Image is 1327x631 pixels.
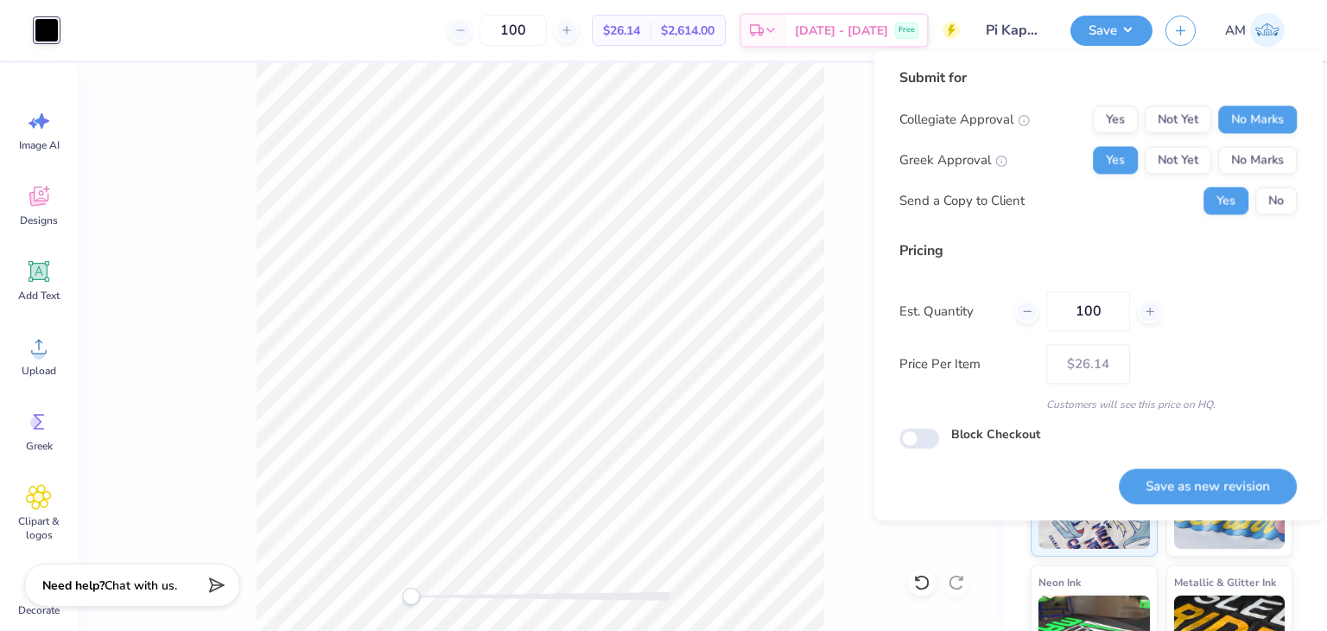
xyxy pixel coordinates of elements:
img: Abhinav Mohan [1250,13,1285,48]
span: $26.14 [603,22,640,40]
button: Yes [1203,187,1248,214]
span: Free [898,24,915,36]
div: Send a Copy to Client [899,191,1025,211]
label: Est. Quantity [899,302,1002,322]
div: Submit for [899,67,1297,88]
button: Not Yet [1145,146,1211,174]
button: Yes [1093,146,1138,174]
div: Collegiate Approval [899,110,1030,129]
span: Add Text [18,289,60,303]
button: No Marks [1218,105,1297,133]
div: Accessibility label [403,588,420,605]
span: Metallic & Glitter Ink [1174,573,1276,591]
span: AM [1225,21,1246,41]
a: AM [1217,13,1292,48]
div: Customers will see this price on HQ. [899,397,1297,412]
span: $2,614.00 [661,22,714,40]
input: – – [1046,291,1130,331]
label: Price Per Item [899,354,1033,374]
span: Decorate [18,603,60,617]
span: [DATE] - [DATE] [795,22,888,40]
span: Clipart & logos [10,514,67,542]
div: Pricing [899,240,1297,261]
button: Save [1070,16,1152,46]
span: Greek [26,439,53,453]
div: Greek Approval [899,150,1007,170]
button: Yes [1093,105,1138,133]
button: No Marks [1218,146,1297,174]
span: Designs [20,214,58,227]
input: Untitled Design [973,13,1057,48]
span: Image AI [19,138,60,152]
span: Chat with us. [105,577,177,594]
label: Block Checkout [951,425,1040,443]
button: No [1255,187,1297,214]
input: – – [479,15,547,46]
button: Save as new revision [1119,468,1297,504]
span: Neon Ink [1038,573,1081,591]
span: Upload [22,364,56,378]
strong: Need help? [42,577,105,594]
button: Not Yet [1145,105,1211,133]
